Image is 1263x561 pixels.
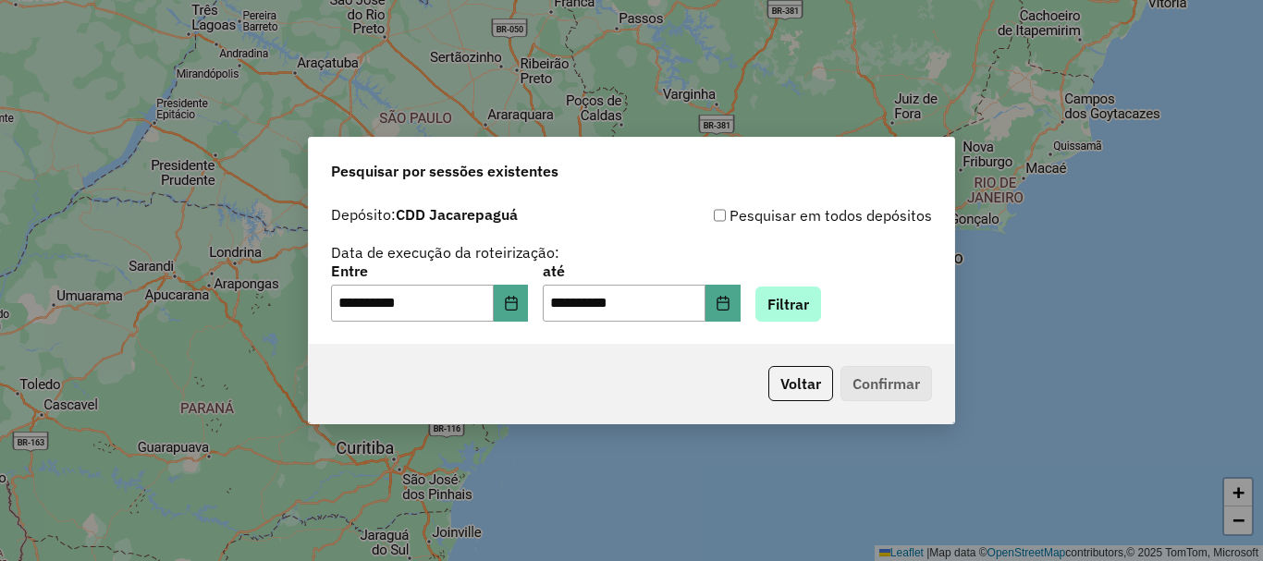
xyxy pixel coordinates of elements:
div: Pesquisar em todos depósitos [631,204,932,226]
button: Voltar [768,366,833,401]
label: até [543,260,740,282]
span: Pesquisar por sessões existentes [331,160,558,182]
label: Data de execução da roteirização: [331,241,559,263]
label: Entre [331,260,528,282]
button: Filtrar [755,287,821,322]
strong: CDD Jacarepaguá [396,205,518,224]
label: Depósito: [331,203,518,226]
button: Choose Date [494,285,529,322]
button: Choose Date [705,285,741,322]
